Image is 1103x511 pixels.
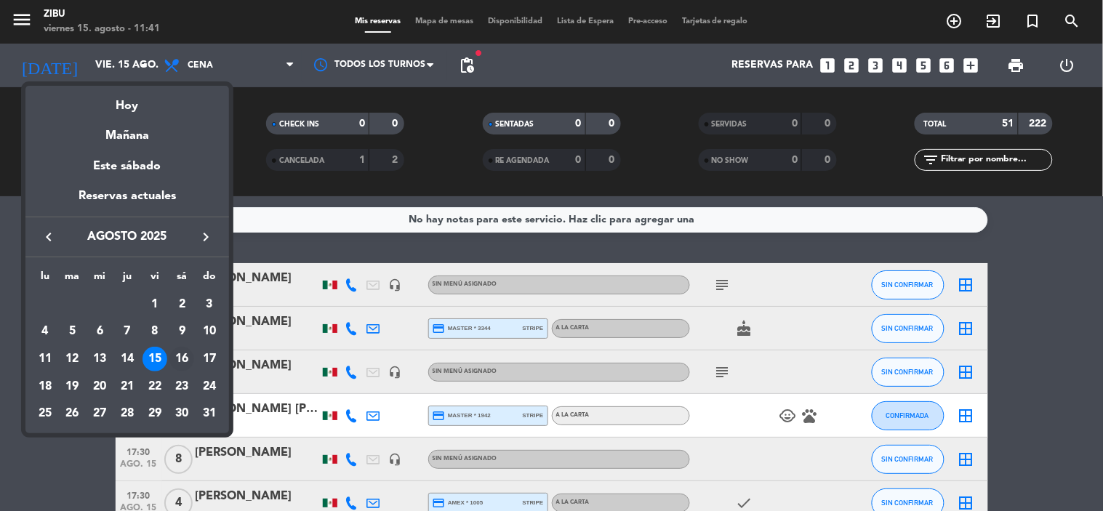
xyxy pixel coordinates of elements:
i: keyboard_arrow_right [197,228,214,246]
div: 23 [169,374,194,399]
i: keyboard_arrow_left [40,228,57,246]
div: 29 [143,401,167,426]
div: 8 [143,319,167,344]
td: 17 de agosto de 2025 [196,345,223,373]
div: 7 [115,319,140,344]
button: keyboard_arrow_left [36,228,62,246]
div: 15 [143,347,167,371]
td: 2 de agosto de 2025 [169,291,196,318]
td: 27 de agosto de 2025 [86,400,113,427]
div: 24 [197,374,222,399]
td: 14 de agosto de 2025 [113,345,141,373]
div: Hoy [25,86,229,116]
button: keyboard_arrow_right [193,228,219,246]
th: miércoles [86,268,113,291]
div: 17 [197,347,222,371]
td: 1 de agosto de 2025 [141,291,169,318]
th: jueves [113,268,141,291]
div: 30 [169,401,194,426]
td: AGO. [31,291,141,318]
td: 6 de agosto de 2025 [86,318,113,345]
div: 2 [169,292,194,317]
td: 12 de agosto de 2025 [59,345,87,373]
div: 22 [143,374,167,399]
td: 5 de agosto de 2025 [59,318,87,345]
div: 13 [87,347,112,371]
td: 30 de agosto de 2025 [169,400,196,427]
div: Reservas actuales [25,187,229,217]
td: 9 de agosto de 2025 [169,318,196,345]
div: 26 [60,401,85,426]
div: 27 [87,401,112,426]
td: 15 de agosto de 2025 [141,345,169,373]
div: 6 [87,319,112,344]
td: 18 de agosto de 2025 [31,373,59,401]
td: 8 de agosto de 2025 [141,318,169,345]
th: lunes [31,268,59,291]
td: 24 de agosto de 2025 [196,373,223,401]
td: 13 de agosto de 2025 [86,345,113,373]
div: 21 [115,374,140,399]
div: 10 [197,319,222,344]
div: 1 [143,292,167,317]
div: 18 [33,374,57,399]
div: 9 [169,319,194,344]
div: 28 [115,401,140,426]
td: 19 de agosto de 2025 [59,373,87,401]
div: 12 [60,347,85,371]
th: sábado [169,268,196,291]
td: 25 de agosto de 2025 [31,400,59,427]
td: 23 de agosto de 2025 [169,373,196,401]
td: 10 de agosto de 2025 [196,318,223,345]
td: 11 de agosto de 2025 [31,345,59,373]
th: martes [59,268,87,291]
div: 19 [60,374,85,399]
div: 31 [197,401,222,426]
td: 28 de agosto de 2025 [113,400,141,427]
td: 7 de agosto de 2025 [113,318,141,345]
span: agosto 2025 [62,228,193,246]
td: 31 de agosto de 2025 [196,400,223,427]
td: 26 de agosto de 2025 [59,400,87,427]
div: 25 [33,401,57,426]
div: 4 [33,319,57,344]
div: 20 [87,374,112,399]
td: 29 de agosto de 2025 [141,400,169,427]
div: 5 [60,319,85,344]
div: Este sábado [25,146,229,187]
td: 3 de agosto de 2025 [196,291,223,318]
td: 21 de agosto de 2025 [113,373,141,401]
div: 3 [197,292,222,317]
div: 16 [169,347,194,371]
td: 16 de agosto de 2025 [169,345,196,373]
td: 4 de agosto de 2025 [31,318,59,345]
div: 14 [115,347,140,371]
div: 11 [33,347,57,371]
div: Mañana [25,116,229,145]
td: 20 de agosto de 2025 [86,373,113,401]
th: viernes [141,268,169,291]
th: domingo [196,268,223,291]
td: 22 de agosto de 2025 [141,373,169,401]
